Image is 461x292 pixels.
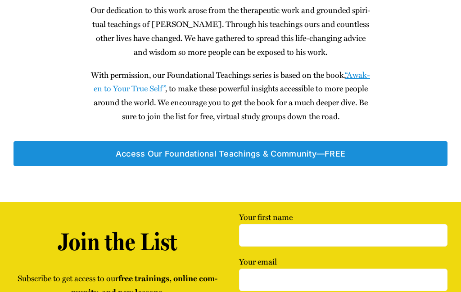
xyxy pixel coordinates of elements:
[239,256,447,284] label: Your email
[116,149,346,158] span: Access Our Foun­da­tion­al Teach­ings & Community—FREE
[14,227,222,256] h2: Join the List
[239,224,447,247] input: Your first name
[89,68,372,124] p: With per­mis­sion, our Foun­da­tion­al Teach­ings series is based on the book, , to make these po...
[239,269,447,291] input: Your email
[14,141,447,166] a: Access Our Foun­da­tion­al Teach­ings & Community—FREE
[239,211,447,240] label: Your first name
[89,3,372,59] p: Our ded­i­ca­tion to this work arose from the ther­a­peu­tic work and ground­ed spir­i­tu­al teac...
